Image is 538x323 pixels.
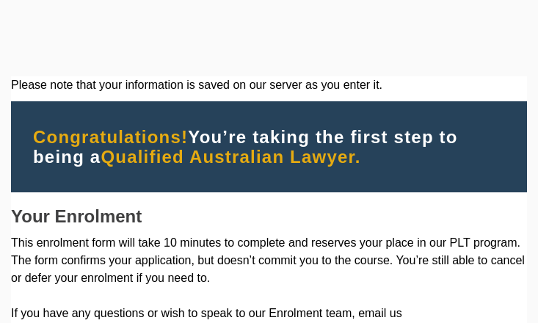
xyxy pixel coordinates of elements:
h2: You’re taking the first step to being a [33,127,505,167]
div: Please note that your information is saved on our server as you enter it. [11,76,527,94]
h2: Your Enrolment [11,207,527,226]
span: Qualified Australian Lawyer. [101,147,360,167]
span: Congratulations! [33,127,188,147]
